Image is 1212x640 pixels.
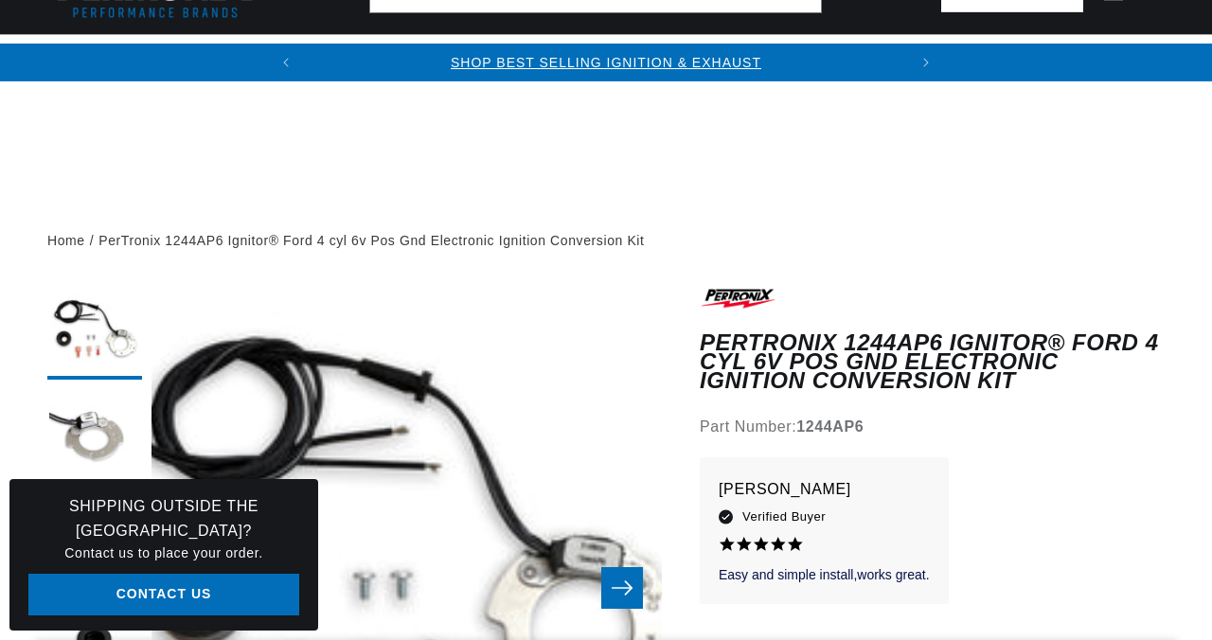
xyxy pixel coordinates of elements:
[933,35,1119,80] summary: Battery Products
[461,35,790,80] summary: Headers, Exhausts & Components
[98,230,644,251] a: PerTronix 1244AP6 Ignitor® Ford 4 cyl 6v Pos Gnd Electronic Ignition Conversion Kit
[742,507,826,527] span: Verified Buyer
[47,35,252,80] summary: Ignition Conversions
[796,418,864,435] strong: 1244AP6
[28,542,299,563] p: Contact us to place your order.
[47,389,142,484] button: Load image 2 in gallery view
[47,230,1165,251] nav: breadcrumbs
[267,44,305,81] button: Translation missing: en.sections.announcements.previous_announcement
[252,35,461,80] summary: Coils & Distributors
[601,567,643,609] button: Slide right
[790,35,933,80] summary: Engine Swaps
[700,333,1165,391] h1: PerTronix 1244AP6 Ignitor® Ford 4 cyl 6v Pos Gnd Electronic Ignition Conversion Kit
[719,566,930,585] p: Easy and simple install,works great.
[451,55,761,70] a: SHOP BEST SELLING IGNITION & EXHAUST
[305,52,907,73] div: 1 of 2
[28,574,299,616] a: Contact Us
[47,285,142,380] button: Load image 1 in gallery view
[700,415,1165,439] div: Part Number:
[28,494,299,542] h3: Shipping Outside the [GEOGRAPHIC_DATA]?
[907,44,945,81] button: Translation missing: en.sections.announcements.next_announcement
[47,230,85,251] a: Home
[305,52,907,73] div: Announcement
[719,476,930,503] p: [PERSON_NAME]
